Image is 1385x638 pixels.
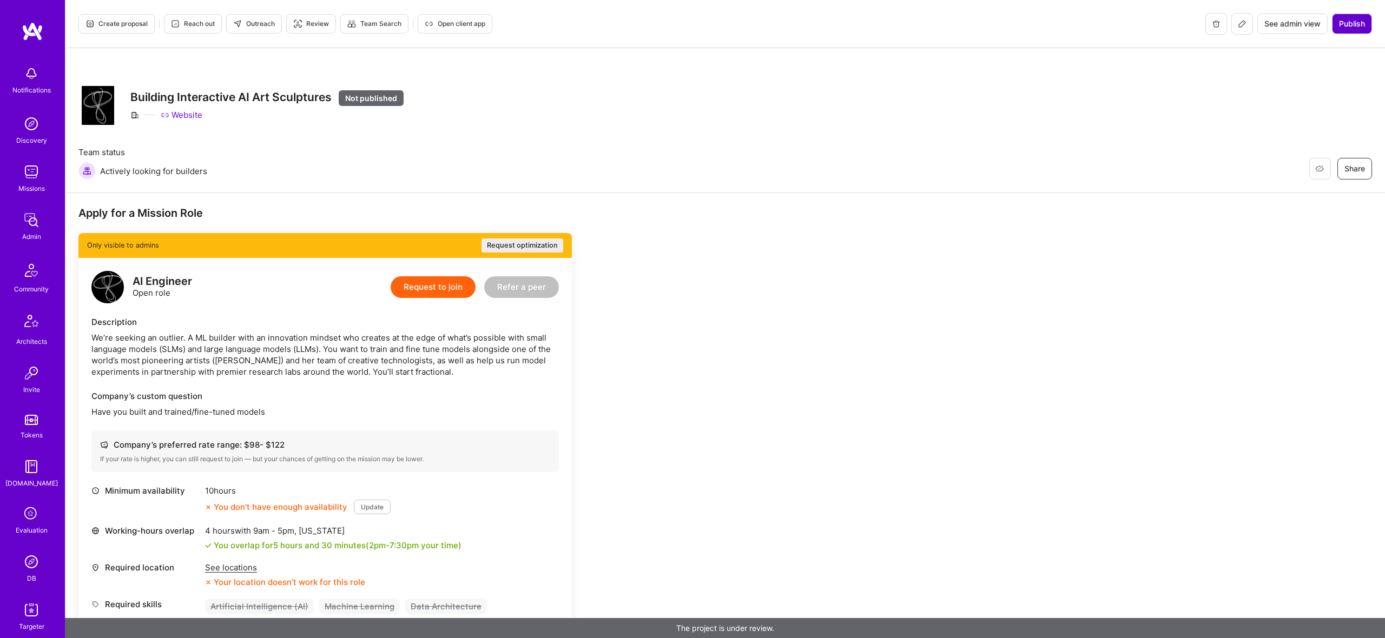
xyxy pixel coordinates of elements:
[205,504,212,510] i: icon CloseOrange
[205,562,365,573] div: See locations
[1264,18,1321,29] span: See admin view
[16,524,48,536] div: Evaluation
[91,599,200,610] div: Required skills
[21,599,42,621] img: Skill Targeter
[205,599,314,614] div: Artificial Intelligence (AI)
[78,14,155,34] button: Create proposal
[205,485,391,496] div: 10 hours
[251,526,299,536] span: 9am - 5pm ,
[391,276,476,298] button: Request to join
[425,19,485,29] span: Open client app
[22,231,41,242] div: Admin
[91,332,559,377] div: We’re seeking an outlier. A ML builder with an innovation mindset who creates at the edge of what...
[91,525,200,536] div: Working-hours overlap
[205,501,347,513] div: You don’t have enough availability
[27,573,36,584] div: DB
[21,209,42,231] img: admin teamwork
[85,19,94,28] i: icon Proposal
[91,562,200,573] div: Required location
[293,19,329,29] span: Review
[214,617,351,629] div: You are missing 3 of 3 required skills
[205,579,212,586] i: icon CloseOrange
[18,183,45,194] div: Missions
[65,618,1385,638] div: The project is under review.
[418,14,492,34] button: Open client app
[19,621,44,632] div: Targeter
[1337,158,1372,180] button: Share
[171,19,215,29] span: Reach out
[205,525,461,536] div: 4 hours with [US_STATE]
[21,63,42,84] img: bell
[16,135,47,146] div: Discovery
[1257,14,1328,34] button: See admin view
[100,165,207,177] span: Actively looking for builders
[14,283,49,295] div: Community
[214,540,461,551] div: You overlap for 5 hours and 30 minutes ( your time)
[91,485,200,496] div: Minimum availability
[286,14,336,34] button: Review
[91,600,100,608] i: icon Tag
[226,14,282,34] button: Outreach
[21,429,43,441] div: Tokens
[78,147,207,158] span: Team status
[78,233,572,258] div: Only visible to admins
[161,109,202,121] a: Website
[18,310,44,336] img: Architects
[82,86,114,125] img: Company Logo
[482,238,563,252] button: Request optimization
[91,271,124,303] img: logo
[23,384,40,395] div: Invite
[91,316,559,328] div: Description
[100,455,550,463] div: If your rate is higher, you can still request to join — but your chances of getting on the missio...
[133,276,192,298] div: Open role
[1339,18,1365,29] span: Publish
[21,161,42,183] img: teamwork
[91,527,100,535] i: icon World
[100,441,108,449] i: icon Cash
[91,487,100,495] i: icon Clock
[164,14,222,34] button: Reach out
[1332,14,1372,34] button: Publish
[25,415,38,425] img: tokens
[91,390,559,402] div: Company’s custom question
[18,257,44,283] img: Community
[130,111,139,119] i: icon CompanyGray
[369,540,419,550] span: 2pm - 7:30pm
[405,599,487,614] div: Data Architecture
[347,19,401,29] span: Team Search
[340,14,408,34] button: Team Search
[85,19,148,29] span: Create proposal
[16,336,47,347] div: Architects
[205,542,212,549] i: icon Check
[21,362,42,384] img: Invite
[91,563,100,571] i: icon Location
[78,206,572,220] div: Apply for a Mission Role
[21,551,42,573] img: Admin Search
[319,599,400,614] div: Machine Learning
[78,162,96,180] img: Actively looking for builders
[12,84,51,96] div: Notifications
[339,90,404,106] div: Not published
[22,22,43,41] img: logo
[130,90,404,105] h3: Building Interactive AI Art Sculptures
[293,19,302,28] i: icon Targeter
[21,113,42,135] img: discovery
[91,406,559,417] p: Have you built and trained/fine-tuned models
[5,477,58,489] div: [DOMAIN_NAME]
[484,276,559,298] button: Refer a peer
[21,504,42,524] i: icon SelectionTeam
[133,276,192,287] div: AI Engineer
[100,439,550,450] div: Company’s preferred rate range: $ 98 - $ 122
[1344,163,1365,174] span: Share
[233,19,275,29] span: Outreach
[1315,164,1324,173] i: icon EyeClosed
[354,500,391,514] button: Update
[205,576,365,588] div: Your location doesn’t work for this role
[21,456,42,477] img: guide book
